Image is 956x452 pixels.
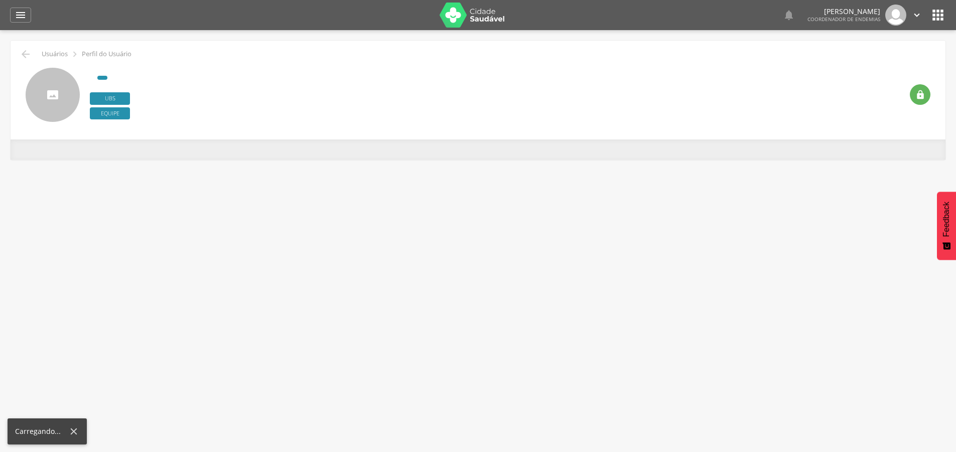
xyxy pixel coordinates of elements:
[807,16,880,23] span: Coordenador de Endemias
[10,8,31,23] a: 
[937,192,956,260] button: Feedback - Mostrar pesquisa
[807,8,880,15] p: [PERSON_NAME]
[90,107,130,120] span: Equipe
[69,49,80,60] i: 
[942,202,951,237] span: Feedback
[911,5,922,26] a: 
[930,7,946,23] i: 
[82,50,131,58] p: Perfil do Usuário
[910,84,930,105] div: Resetar senha
[42,50,68,58] p: Usuários
[90,92,130,105] span: Ubs
[20,48,32,60] i: Voltar
[783,9,795,21] i: 
[911,10,922,21] i: 
[915,90,925,100] i: 
[783,5,795,26] a: 
[15,9,27,21] i: 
